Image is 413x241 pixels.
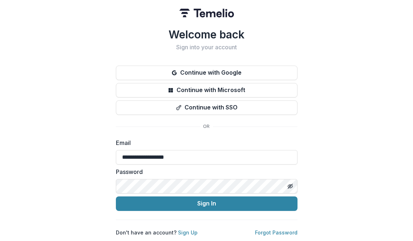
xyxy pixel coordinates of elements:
[179,9,234,17] img: Temelio
[116,100,297,115] button: Continue with SSO
[284,180,296,192] button: Toggle password visibility
[116,83,297,97] button: Continue with Microsoft
[178,229,198,236] a: Sign Up
[116,229,198,236] p: Don't have an account?
[116,44,297,51] h2: Sign into your account
[116,167,293,176] label: Password
[116,28,297,41] h1: Welcome back
[116,196,297,211] button: Sign In
[116,138,293,147] label: Email
[255,229,297,236] a: Forgot Password
[116,66,297,80] button: Continue with Google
